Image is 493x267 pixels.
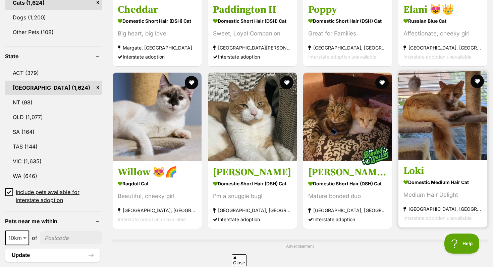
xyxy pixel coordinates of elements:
[5,231,29,245] span: 10km
[118,216,186,222] span: Interstate adoption unavailable
[118,43,197,52] strong: Margate, [GEOGRAPHIC_DATA]
[213,16,292,26] strong: Domestic Short Hair (DSH) Cat
[303,73,392,161] img: Rosalee & Sherlock - Assisted Rehome - Domestic Short Hair (DSH) Cat
[403,54,472,60] span: Interstate adoption unavailable
[308,206,387,215] strong: [GEOGRAPHIC_DATA], [GEOGRAPHIC_DATA]
[208,161,297,229] a: [PERSON_NAME] Domestic Short Hair (DSH) Cat I'm a snuggle bug! [GEOGRAPHIC_DATA], [GEOGRAPHIC_DAT...
[118,166,197,179] h3: Willow 😻🌈
[403,29,482,38] div: Affectionate, cheeky girl
[5,218,102,224] header: Pets near me within
[5,25,102,39] a: Other Pets (108)
[308,54,376,60] span: Interstate adoption unavailable
[403,177,482,187] strong: Domestic Medium Hair Cat
[398,160,487,228] a: Loki Domestic Medium Hair Cat Medium Hair Delight [GEOGRAPHIC_DATA], [GEOGRAPHIC_DATA] Interstate...
[213,215,292,224] div: Interstate adoption
[5,140,102,154] a: TAS (144)
[308,3,387,16] h3: Poppy
[113,73,202,161] img: Willow 😻🌈 - Ragdoll Cat
[308,16,387,26] strong: Domestic Short Hair (DSH) Cat
[308,43,387,52] strong: [GEOGRAPHIC_DATA], [GEOGRAPHIC_DATA]
[5,188,102,204] a: Include pets available for interstate adoption
[5,169,102,183] a: WA (646)
[16,188,102,204] span: Include pets available for interstate adoption
[403,165,482,177] h3: Loki
[5,110,102,124] a: QLD (1,077)
[213,52,292,61] div: Interstate adoption
[5,249,100,262] button: Update
[118,3,197,16] h3: Cheddar
[32,234,37,242] span: of
[403,190,482,199] div: Medium Hair Delight
[303,161,392,229] a: [PERSON_NAME] & Sherlock - Assisted Rehome Domestic Short Hair (DSH) Cat Mature bonded duo [GEOGR...
[359,139,392,172] img: bonded besties
[280,76,293,89] button: favourite
[6,233,29,243] span: 10km
[5,53,102,59] header: State
[213,166,292,179] h3: [PERSON_NAME]
[403,43,482,52] strong: [GEOGRAPHIC_DATA], [GEOGRAPHIC_DATA]
[308,29,387,38] div: Great for Families
[5,125,102,139] a: SA (164)
[213,29,292,38] div: Sweet, Loyal Companion
[118,206,197,215] strong: [GEOGRAPHIC_DATA], [GEOGRAPHIC_DATA]
[208,73,297,161] img: Frank - Domestic Short Hair (DSH) Cat
[118,16,197,26] strong: Domestic Short Hair (DSH) Cat
[5,81,102,95] a: [GEOGRAPHIC_DATA] (1,624)
[5,66,102,80] a: ACT (379)
[444,234,480,254] iframe: Help Scout Beacon - Open
[185,76,198,89] button: favourite
[308,215,387,224] div: Interstate adoption
[213,3,292,16] h3: Paddington II
[113,161,202,229] a: Willow 😻🌈 Ragdoll Cat Beautiful, cheeky girl [GEOGRAPHIC_DATA], [GEOGRAPHIC_DATA] Interstate adop...
[403,16,482,26] strong: Russian Blue Cat
[375,76,389,89] button: favourite
[118,179,197,188] strong: Ragdoll Cat
[5,10,102,24] a: Dogs (1,200)
[308,192,387,201] div: Mature bonded duo
[403,215,472,221] span: Interstate adoption unavailable
[118,52,197,61] div: Interstate adoption
[232,254,246,266] span: Close
[398,71,487,160] img: Loki - Domestic Medium Hair Cat
[118,29,197,38] div: Big heart, big love
[118,192,197,201] div: Beautiful, cheeky girl
[403,3,482,16] h3: Elani 😻👑
[5,95,102,109] a: NT (98)
[403,204,482,213] strong: [GEOGRAPHIC_DATA], [GEOGRAPHIC_DATA]
[308,166,387,179] h3: [PERSON_NAME] & Sherlock - Assisted Rehome
[308,179,387,188] strong: Domestic Short Hair (DSH) Cat
[213,192,292,201] div: I'm a snuggle bug!
[213,43,292,52] strong: [GEOGRAPHIC_DATA][PERSON_NAME][GEOGRAPHIC_DATA]
[213,206,292,215] strong: [GEOGRAPHIC_DATA], [GEOGRAPHIC_DATA]
[213,179,292,188] strong: Domestic Short Hair (DSH) Cat
[40,232,102,244] input: postcode
[5,154,102,168] a: VIC (1,635)
[471,75,484,88] button: favourite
